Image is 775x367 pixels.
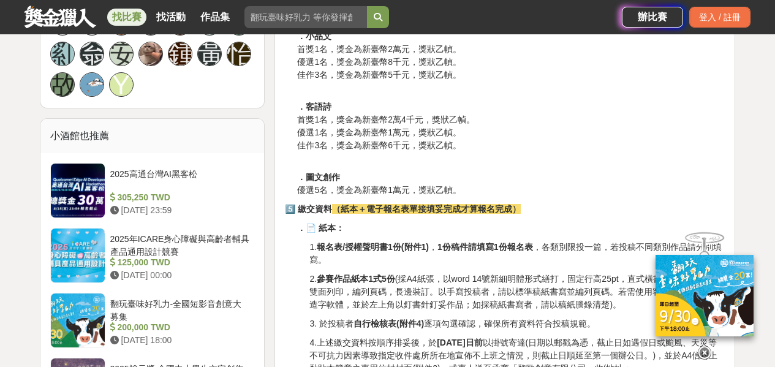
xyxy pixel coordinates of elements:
p: 2. (採A4紙張，以word 14號新細明體形式繕打，固定行高25pt，直式橫書，以A4規格紙張雙面列印，編列頁碼，長邊裝訂。以手寫投稿者，請以標準稿紙書寫並編列頁碼。若需使用客語用字請用客語... [309,273,725,311]
a: 作品集 [195,9,235,26]
strong: （紙本＋電子報名表單接填妥完成才算報名完成） [332,204,521,214]
input: 翻玩臺味好乳力 等你發揮創意！ [244,6,367,28]
div: 305,250 TWD [110,191,250,204]
img: Avatar [80,73,104,96]
div: 翻玩臺味好乳力-全國短影音創意大募集 [110,298,250,321]
div: [DATE] 00:00 [110,269,250,282]
a: 乿 [50,42,75,66]
strong: 報名表/授權聲明書1份(附件1) [317,242,429,252]
a: 黃 [197,42,222,66]
p: 3. 於投稿者 逐項勾選確認，確保所有資料符合投稿規範。 [309,317,725,330]
a: 辦比賽 [622,7,683,28]
a: 找比賽 [107,9,146,26]
img: c171a689-fb2c-43c6-a33c-e56b1f4b2190.jpg [656,252,754,334]
a: 鍾 [168,42,192,66]
a: Avatar [138,42,163,66]
a: 翻玩臺味好乳力-全國短影音創意大募集 200,000 TWD [DATE] 18:00 [50,293,255,348]
a: Avatar [80,72,104,97]
strong: ．小品文 [297,31,331,41]
strong: 參賽作品紙本1式5份 [317,274,395,284]
strong: 自行檢核表(附件4) [353,319,424,328]
div: 200,000 TWD [110,321,250,334]
a: 故 [50,72,75,97]
strong: ．客語詩 [297,102,331,112]
p: 首獎1名，獎金為新臺幣2萬4千元，獎狀乙幀。 優選1名，獎金為新臺幣1萬元，獎狀乙幀。 佳作3名，獎金為新臺幣6千元，獎狀乙幀。 [297,88,725,152]
div: [DATE] 18:00 [110,334,250,347]
div: 小酒館也推薦 [40,119,265,153]
strong: 5️⃣ 繳交資料 [285,204,332,214]
img: Avatar [139,42,162,66]
a: 怡 [227,42,251,66]
p: 1. ， ，各類別限投一篇，若投稿不同類別作品請分別填寫。 [309,241,725,267]
a: 找活動 [151,9,191,26]
strong: [DATE]日前 [437,338,482,347]
a: 安 [109,42,134,66]
strong: ．📄 紙本： [297,223,344,233]
a: 2025年ICARE身心障礙與高齡者輔具產品通用設計競賽 125,000 TWD [DATE] 00:00 [50,228,255,283]
strong: ．圖文創作 [297,172,340,182]
p: 優選5名，獎金為新臺幣1萬元，獎狀乙幀。 [297,158,725,197]
p: 首獎1名，獎金為新臺幣2萬元，獎狀乙幀。 優選1名，獎金為新臺幣8千元，獎狀乙幀。 佳作3名，獎金為新臺幣5千元，獎狀乙幀。 [297,17,725,81]
a: 翁 [80,42,104,66]
div: 125,000 TWD [110,256,250,269]
strong: 1份稿件請填寫1份報名表 [437,242,533,252]
a: 2025高通台灣AI黑客松 305,250 TWD [DATE] 23:59 [50,163,255,218]
div: 2025高通台灣AI黑客松 [110,168,250,191]
div: 登入 / 註冊 [689,7,750,28]
div: 2025年ICARE身心障礙與高齡者輔具產品通用設計競賽 [110,233,250,256]
div: [DATE] 23:59 [110,204,250,217]
a: Y [109,72,134,97]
